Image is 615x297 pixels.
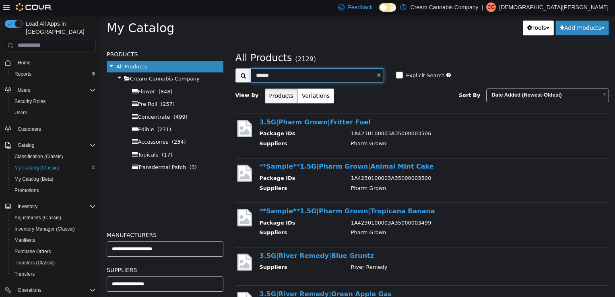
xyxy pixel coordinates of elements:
[135,193,153,212] img: missing-image.png
[11,224,96,234] span: Inventory Manager (Classic)
[11,213,64,223] a: Adjustments (Classic)
[11,235,38,245] a: Manifests
[14,226,75,232] span: Inventory Manager (Classic)
[2,123,99,135] button: Customers
[244,248,500,258] td: River Remedy
[37,99,69,105] span: Concentrate
[159,169,244,179] th: Suppliers
[135,276,153,295] img: missing-image.png
[11,152,66,161] a: Classification (Classic)
[14,140,96,150] span: Catalog
[14,71,31,77] span: Reports
[6,6,74,20] span: My Catalog
[487,2,495,12] span: CG
[14,124,44,134] a: Customers
[14,85,33,95] button: Users
[11,97,96,106] span: Security Roles
[37,137,58,143] span: Topicals
[159,275,291,283] a: 3.5G|River Remedy|Green Apple Gas
[14,58,34,68] a: Home
[61,137,72,143] span: (17)
[8,185,99,196] button: Promotions
[244,159,500,169] td: 1A4230100003A35000003500
[37,124,68,130] span: Accessories
[159,192,334,200] a: **Sample**1.5G|Pharm Grown|Tropicana Banana
[37,74,54,80] span: Flower
[159,214,244,224] th: Suppliers
[2,201,99,212] button: Inventory
[2,140,99,151] button: Catalog
[2,85,99,96] button: Users
[8,257,99,268] button: Transfers (Classic)
[16,3,52,11] img: Cova
[8,107,99,118] button: Users
[23,20,96,36] span: Load All Apps in [GEOGRAPHIC_DATA]
[11,186,42,195] a: Promotions
[37,149,85,155] span: Transdermal Patch
[8,151,99,162] button: Classification (Classic)
[8,212,99,223] button: Adjustments (Classic)
[244,125,500,135] td: Pharm Grown
[159,204,244,214] th: Package IDs
[14,248,51,255] span: Purchase Orders
[14,285,96,295] span: Operations
[11,247,96,256] span: Purchase Orders
[6,35,123,44] h5: Products
[6,215,123,225] h5: Manufacturers
[18,126,41,132] span: Customers
[244,204,500,214] td: 1A4230100003A35000003499
[37,86,56,92] span: Pre Roll
[18,142,34,148] span: Catalog
[14,85,96,95] span: Users
[11,69,35,79] a: Reports
[8,173,99,185] button: My Catalog (Beta)
[135,104,153,124] img: missing-image.png
[11,69,96,79] span: Reports
[73,99,87,105] span: (499)
[11,174,57,184] a: My Catalog (Beta)
[159,115,244,125] th: Package IDs
[11,235,96,245] span: Manifests
[11,108,96,118] span: Users
[303,57,344,65] label: Explicit Search
[244,169,500,179] td: Pharm Grown
[11,163,62,173] a: My Catalog (Classic)
[386,74,497,87] span: Date Added (Newest-Oldest)
[6,250,123,260] h5: Suppliers
[14,271,35,277] span: Transfers
[11,97,49,106] a: Security Roles
[11,186,96,195] span: Promotions
[11,108,30,118] a: Users
[159,125,244,135] th: Suppliers
[164,74,197,89] button: Products
[499,2,609,12] p: [DEMOGRAPHIC_DATA][PERSON_NAME]
[14,214,61,221] span: Adjustments (Classic)
[244,115,500,125] td: 1A4230100003A35000003506
[8,68,99,80] button: Reports
[482,2,483,12] p: |
[18,203,37,210] span: Inventory
[8,268,99,280] button: Transfers
[14,187,39,194] span: Promotions
[159,148,333,155] a: **Sample**1.5G|Pharm Grown|Animal Mint Cake
[11,258,58,268] a: Transfers (Classic)
[14,109,27,116] span: Users
[18,287,41,293] span: Operations
[411,2,479,12] p: Cream Cannabis Company
[89,149,96,155] span: (3)
[60,86,74,92] span: (257)
[16,49,46,55] span: All Products
[37,111,53,118] span: Edible
[11,213,96,223] span: Adjustments (Classic)
[135,77,158,83] span: View By
[57,111,71,118] span: (271)
[58,74,72,80] span: (848)
[14,202,41,211] button: Inventory
[197,74,233,89] button: Variations
[358,77,380,83] span: Sort By
[11,152,96,161] span: Classification (Classic)
[11,224,78,234] a: Inventory Manager (Classic)
[14,153,63,160] span: Classification (Classic)
[14,260,55,266] span: Transfers (Classic)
